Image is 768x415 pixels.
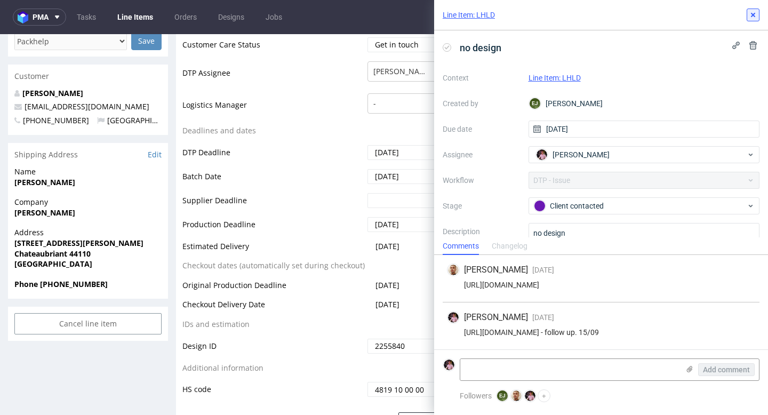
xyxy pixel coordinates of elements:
span: no design [455,39,506,57]
label: Created by [443,97,520,110]
div: [URL][DOMAIN_NAME] [447,281,755,289]
a: Edit [148,115,162,126]
span: [GEOGRAPHIC_DATA] [97,81,182,91]
img: Aleks Ziemkowski [448,312,459,323]
figcaption: EJ [497,390,508,401]
a: LHLD [540,212,554,219]
label: Assignee [443,148,520,161]
button: Send [725,209,754,224]
label: Due date [443,123,520,135]
img: Aleks Ziemkowski [537,149,547,160]
a: View all [731,256,754,265]
td: Logistics Manager [182,58,365,90]
span: [PERSON_NAME] [464,312,528,323]
a: Orders [168,9,203,26]
strong: Phone [PHONE_NUMBER] [14,245,108,255]
p: Comment to [499,208,561,223]
td: Estimated Delivery [182,206,365,226]
a: Tasks [70,9,102,26]
div: Client contacted [500,275,546,284]
img: regular_mini_magick20241203-112-xnnzaq.jpeg [480,208,493,221]
span: [DATE] [375,265,399,275]
div: Client contacted [534,200,746,212]
img: Aleks Ziemkowski [525,390,535,401]
strong: [STREET_ADDRESS][PERSON_NAME] [14,204,143,214]
div: Shipping Address [8,109,168,132]
td: HS code [182,347,365,364]
div: no design [499,273,547,297]
figcaption: EJ [530,98,540,109]
td: Deadlines and dates [182,90,365,110]
label: Workflow [443,174,520,187]
div: Comments [443,238,479,255]
span: [PERSON_NAME] [464,264,528,276]
span: Company [14,163,162,173]
td: Checkout Delivery Date [182,264,365,284]
a: [EMAIL_ADDRESS][DOMAIN_NAME] [25,67,149,77]
span: Tasks [480,255,500,266]
span: [DATE] [375,207,399,217]
div: Customer [8,30,168,54]
span: [DATE] [375,246,399,256]
td: Production Deadline [182,182,365,206]
input: Cancel line item [14,279,162,300]
a: Line Item: LHLD [443,10,495,20]
label: Description [443,225,520,272]
span: [PERSON_NAME] [553,149,610,160]
td: Additional information [182,328,365,347]
button: pma [13,9,66,26]
div: Changelog [492,238,527,255]
td: DTP Deadline [182,110,365,134]
td: Customer Care Status [182,2,365,26]
td: Design ID [182,304,365,328]
strong: [PERSON_NAME] [14,143,75,153]
a: [PERSON_NAME] [22,54,83,64]
span: [DATE] [532,266,554,274]
button: Save [398,378,456,393]
div: [DATE] [710,278,751,291]
strong: Chateaubriant 44110 [14,214,91,225]
a: Jobs [259,9,289,26]
a: Line Items [111,9,159,26]
img: logo [18,11,33,23]
strong: [GEOGRAPHIC_DATA] [14,225,92,235]
img: Aleks Ziemkowski [444,360,454,370]
input: Type to create new task [482,304,751,321]
a: Designs [212,9,251,26]
img: Aleks Ziemkowski [740,280,750,290]
td: Checkout dates (automatically set during checkout) [182,225,365,245]
span: Followers [460,392,492,400]
label: Stage [443,199,520,212]
span: [PHONE_NUMBER] [14,81,89,91]
textarea: no design [529,223,760,274]
span: Address [14,193,162,204]
div: [URL][DOMAIN_NAME] - follow up. 15/09 [447,328,755,337]
span: pma [33,13,49,21]
td: Original Production Deadline [182,245,365,265]
td: IDs and estimation [182,284,365,304]
div: [PERSON_NAME] [529,95,760,112]
img: Bartłomiej Leśniczuk [448,265,459,275]
button: + [538,389,550,402]
strong: [PERSON_NAME] [14,173,75,183]
td: DTP Assignee [182,26,365,58]
td: Batch Date [182,134,365,158]
a: Line Item: LHLD [529,74,581,82]
td: Supplier Deadline [182,158,365,182]
span: Name [14,132,162,143]
img: Bartłomiej Leśniczuk [511,390,522,401]
span: [DATE] [532,313,554,322]
label: Context [443,71,520,84]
